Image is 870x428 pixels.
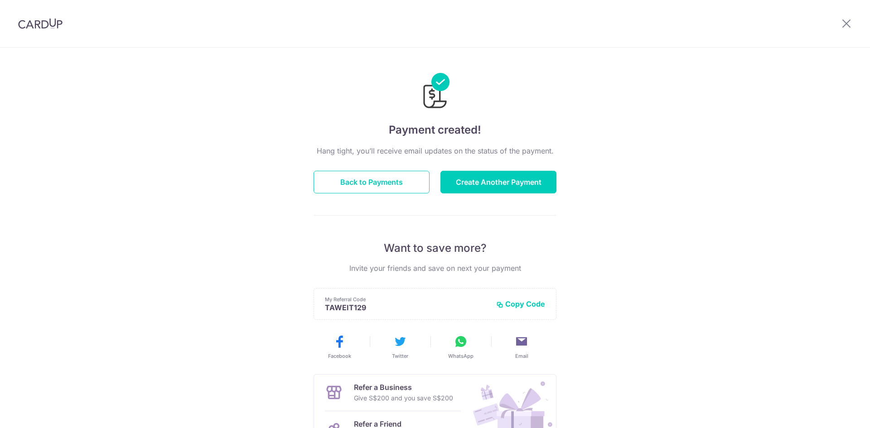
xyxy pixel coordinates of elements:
[314,122,556,138] h4: Payment created!
[354,393,453,404] p: Give S$200 and you save S$200
[434,334,488,360] button: WhatsApp
[314,171,430,193] button: Back to Payments
[325,303,489,312] p: TAWEIT129
[515,352,528,360] span: Email
[373,334,427,360] button: Twitter
[313,334,366,360] button: Facebook
[314,241,556,255] p: Want to save more?
[18,18,63,29] img: CardUp
[495,334,548,360] button: Email
[328,352,351,360] span: Facebook
[448,352,474,360] span: WhatsApp
[420,73,449,111] img: Payments
[325,296,489,303] p: My Referral Code
[314,263,556,274] p: Invite your friends and save on next your payment
[354,382,453,393] p: Refer a Business
[314,145,556,156] p: Hang tight, you’ll receive email updates on the status of the payment.
[496,299,545,308] button: Copy Code
[392,352,408,360] span: Twitter
[440,171,556,193] button: Create Another Payment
